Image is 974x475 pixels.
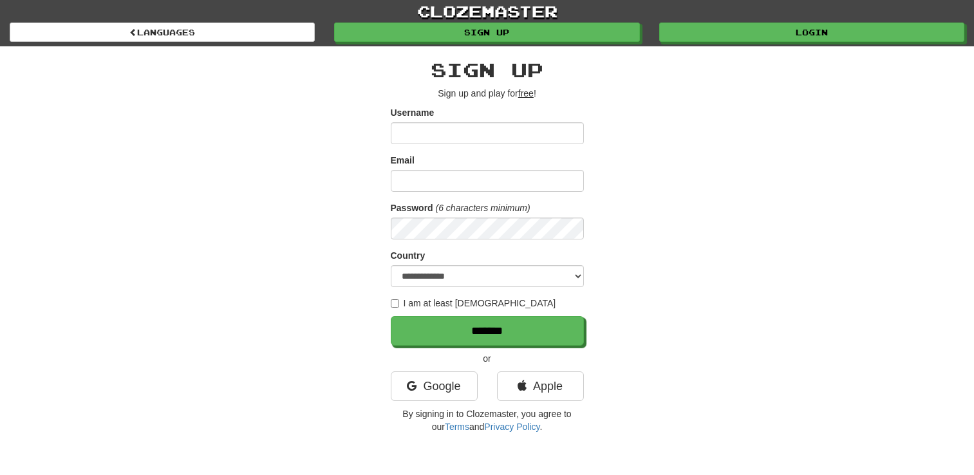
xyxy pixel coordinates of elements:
label: Password [391,201,433,214]
p: Sign up and play for ! [391,87,584,100]
a: Languages [10,23,315,42]
a: Sign up [334,23,639,42]
label: I am at least [DEMOGRAPHIC_DATA] [391,297,556,310]
label: Email [391,154,415,167]
h2: Sign up [391,59,584,80]
em: (6 characters minimum) [436,203,530,213]
a: Login [659,23,964,42]
a: Privacy Policy [484,422,539,432]
a: Apple [497,371,584,401]
u: free [518,88,534,98]
a: Google [391,371,478,401]
label: Country [391,249,426,262]
a: Terms [445,422,469,432]
label: Username [391,106,435,119]
input: I am at least [DEMOGRAPHIC_DATA] [391,299,399,308]
p: or [391,352,584,365]
p: By signing in to Clozemaster, you agree to our and . [391,407,584,433]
